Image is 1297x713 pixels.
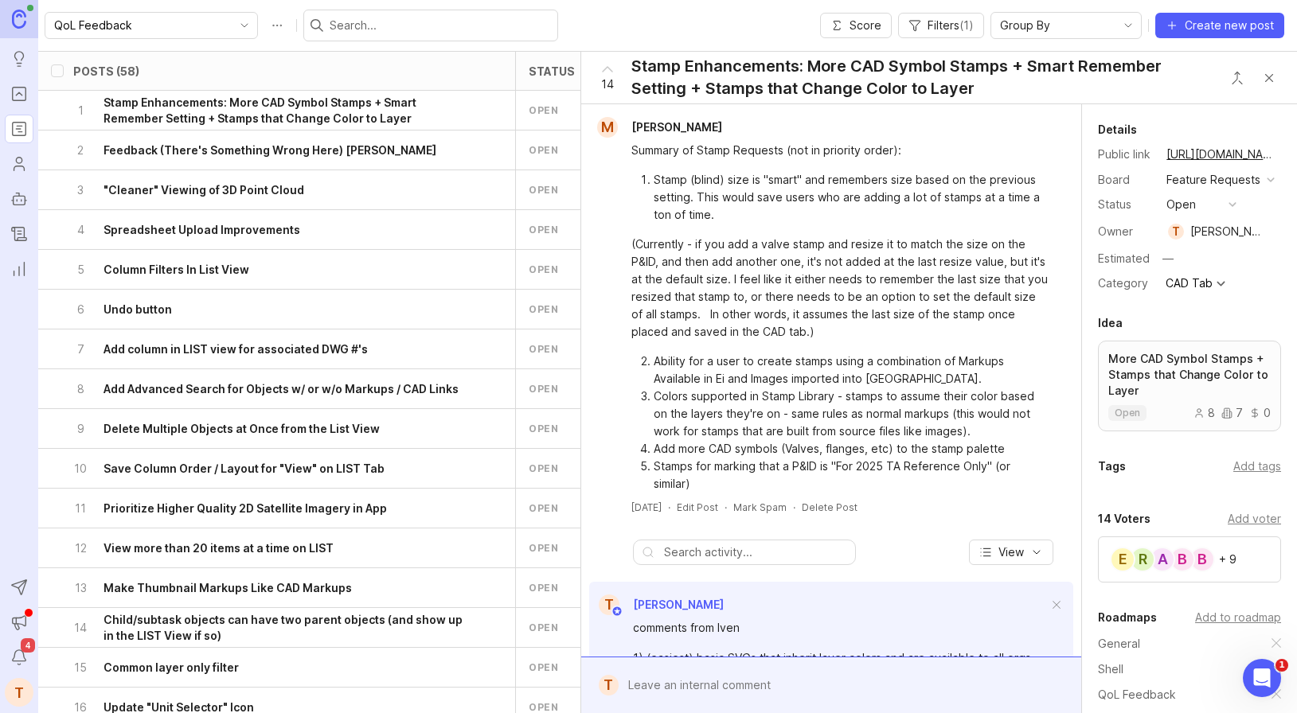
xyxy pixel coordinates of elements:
button: 6Undo button [73,290,470,329]
div: 14 Voters [1098,509,1151,528]
button: Send to Autopilot [5,573,33,602]
span: Score [850,18,881,33]
div: open [529,382,558,395]
button: 3"Cleaner" Viewing of 3D Point Cloud [73,170,470,209]
div: + 9 [1219,554,1236,565]
a: [DATE] [631,501,662,514]
input: QoL Feedback [54,17,230,34]
button: Close button [1221,62,1253,94]
div: 0 [1249,407,1271,419]
div: Add tags [1233,458,1281,475]
p: 8 [73,381,88,397]
a: Autopilot [5,185,33,213]
h6: Save Column Order / Layout for "View" on LIST Tab [104,461,385,477]
a: Shell [1098,660,1123,678]
div: open [529,581,558,594]
a: Reporting [5,255,33,283]
li: Colors supported in Stamp Library - stamps to assume their color based on the layers they're on -... [654,388,1049,440]
div: R [1130,547,1155,572]
div: (Currently - if you add a valve stamp and resize it to match the size on the P&ID, and then add a... [631,236,1049,341]
button: Create new post [1155,13,1284,38]
span: Group By [1000,17,1050,34]
button: 14Child/subtask objects can have two parent objects (and show up in the LIST View if so) [73,608,470,647]
div: Category [1098,275,1154,292]
span: View [998,544,1024,560]
p: 14 [73,620,88,636]
div: Summary of Stamp Requests (not in priority order): [631,142,1049,159]
div: CAD Tab [1166,278,1213,289]
div: open [529,143,558,157]
a: More CAD Symbol Stamps + Stamps that Change Color to Layeropen870 [1098,341,1281,431]
p: 12 [73,540,88,556]
div: open [529,422,558,435]
p: 15 [73,660,88,676]
button: 9Delete Multiple Objects at Once from the List View [73,409,470,448]
div: [PERSON_NAME] [1190,223,1262,240]
input: Search activity... [664,544,847,561]
a: T[PERSON_NAME] [589,594,724,615]
button: Mark Spam [733,501,787,514]
div: Delete Post [802,501,858,514]
h6: "Cleaner" Viewing of 3D Point Cloud [104,182,304,198]
li: Add more CAD symbols (Valves, flanges, etc) to the stamp palette [654,440,1049,458]
button: 2Feedback (There's Something Wrong Here) [PERSON_NAME] [73,131,470,169]
div: · [725,501,727,514]
div: open [529,541,558,555]
div: T [599,594,619,615]
div: open [529,103,558,117]
h6: Undo button [104,302,172,318]
div: 7 [1221,407,1243,419]
div: Roadmaps [1098,608,1157,627]
div: B [1170,547,1195,572]
a: Ideas [5,45,33,73]
iframe: Intercom live chat [1243,659,1281,697]
p: More CAD Symbol Stamps + Stamps that Change Color to Layer [1108,351,1271,399]
h6: Column Filters In List View [104,262,249,278]
a: M[PERSON_NAME] [588,117,735,138]
span: Create new post [1185,18,1274,33]
a: General [1098,635,1140,653]
div: Posts (58) [73,65,139,77]
div: open [529,223,558,236]
div: · [668,501,670,514]
li: Stamps for marking that a P&ID is "For 2025 TA Reference Only" (or similar) [654,458,1049,493]
button: View [969,540,1053,565]
p: 11 [73,501,88,516]
div: Board [1098,171,1154,189]
p: 3 [73,182,88,198]
div: Add to roadmap [1195,609,1281,626]
h6: Spreadsheet Upload Improvements [104,222,300,238]
span: Filters [928,18,974,33]
button: T [5,678,33,707]
h6: Add column in LIST view for associated DWG #'s [104,341,368,357]
div: Status [1098,196,1154,213]
a: Changelog [5,220,33,248]
p: 6 [73,302,88,318]
a: [URL][DOMAIN_NAME] [1162,144,1281,165]
div: open [1166,196,1196,213]
button: 12View more than 20 items at a time on LIST [73,528,470,567]
button: 5Column Filters In List View [73,250,470,289]
div: Public link [1098,146,1154,163]
button: 10Save Column Order / Layout for "View" on LIST Tab [73,449,470,488]
div: comments from Iven [633,619,1048,637]
h6: Child/subtask objects can have two parent objects (and show up in the LIST View if so) [104,612,470,644]
div: — [1158,248,1178,269]
li: Ability for a user to create stamps using a combination of Markups Available in Ei and Images imp... [654,353,1049,388]
h6: Prioritize Higher Quality 2D Satellite Imagery in App [104,501,387,516]
div: open [529,621,558,634]
p: 5 [73,262,88,278]
div: toggle menu [990,12,1142,39]
svg: toggle icon [1115,19,1141,32]
button: 15Common layer only filter [73,648,470,687]
button: 13Make Thumbnail Markups Like CAD Markups [73,568,470,607]
button: Close button [1253,62,1285,94]
div: open [529,462,558,475]
div: M [597,117,618,138]
div: A [1150,547,1175,572]
p: 9 [73,421,88,437]
div: open [529,342,558,356]
a: Roadmaps [5,115,33,143]
button: Announcements [5,608,33,637]
div: Stamp Enhancements: More CAD Symbol Stamps + Smart Remember Setting + Stamps that Change Color to... [631,55,1213,99]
